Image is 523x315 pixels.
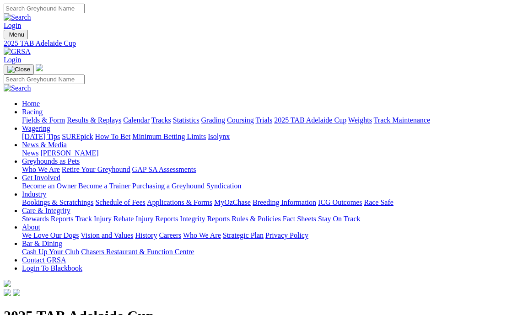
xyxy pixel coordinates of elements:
[4,280,11,287] img: logo-grsa-white.png
[255,116,272,124] a: Trials
[348,116,372,124] a: Weights
[62,166,130,173] a: Retire Your Greyhound
[223,231,264,239] a: Strategic Plan
[318,198,362,206] a: ICG Outcomes
[22,198,93,206] a: Bookings & Scratchings
[253,198,316,206] a: Breeding Information
[274,116,346,124] a: 2025 TAB Adelaide Cup
[22,174,60,182] a: Get Involved
[22,166,60,173] a: Who We Are
[95,133,131,140] a: How To Bet
[132,133,206,140] a: Minimum Betting Limits
[206,182,241,190] a: Syndication
[78,182,130,190] a: Become a Trainer
[22,182,76,190] a: Become an Owner
[214,198,251,206] a: MyOzChase
[180,215,230,223] a: Integrity Reports
[123,116,150,124] a: Calendar
[22,240,62,247] a: Bar & Dining
[265,231,308,239] a: Privacy Policy
[4,21,21,29] a: Login
[4,48,31,56] img: GRSA
[7,66,30,73] img: Close
[318,215,360,223] a: Stay On Track
[22,215,73,223] a: Stewards Reports
[364,198,393,206] a: Race Safe
[22,190,46,198] a: Industry
[132,166,196,173] a: GAP SA Assessments
[75,215,134,223] a: Track Injury Rebate
[22,157,80,165] a: Greyhounds as Pets
[173,116,199,124] a: Statistics
[22,108,43,116] a: Racing
[4,39,519,48] a: 2025 TAB Adelaide Cup
[22,116,519,124] div: Racing
[374,116,430,124] a: Track Maintenance
[201,116,225,124] a: Grading
[22,248,519,256] div: Bar & Dining
[22,141,67,149] a: News & Media
[22,256,66,264] a: Contact GRSA
[22,116,65,124] a: Fields & Form
[13,289,20,296] img: twitter.svg
[36,64,43,71] img: logo-grsa-white.png
[183,231,221,239] a: Who We Are
[132,182,205,190] a: Purchasing a Greyhound
[135,231,157,239] a: History
[4,75,85,84] input: Search
[40,149,98,157] a: [PERSON_NAME]
[22,248,79,256] a: Cash Up Your Club
[22,124,50,132] a: Wagering
[4,84,31,92] img: Search
[22,149,38,157] a: News
[4,289,11,296] img: facebook.svg
[67,116,121,124] a: Results & Replays
[9,31,24,38] span: Menu
[81,231,133,239] a: Vision and Values
[147,198,212,206] a: Applications & Forms
[22,231,79,239] a: We Love Our Dogs
[22,182,519,190] div: Get Involved
[22,215,519,223] div: Care & Integrity
[22,133,60,140] a: [DATE] Tips
[22,264,82,272] a: Login To Blackbook
[135,215,178,223] a: Injury Reports
[95,198,145,206] a: Schedule of Fees
[4,64,34,75] button: Toggle navigation
[208,133,230,140] a: Isolynx
[283,215,316,223] a: Fact Sheets
[4,13,31,21] img: Search
[4,4,85,13] input: Search
[22,223,40,231] a: About
[22,149,519,157] div: News & Media
[4,30,28,39] button: Toggle navigation
[4,56,21,64] a: Login
[151,116,171,124] a: Tracks
[81,248,194,256] a: Chasers Restaurant & Function Centre
[22,198,519,207] div: Industry
[62,133,93,140] a: SUREpick
[22,207,70,214] a: Care & Integrity
[22,100,40,107] a: Home
[227,116,254,124] a: Coursing
[22,231,519,240] div: About
[159,231,181,239] a: Careers
[22,133,519,141] div: Wagering
[232,215,281,223] a: Rules & Policies
[22,166,519,174] div: Greyhounds as Pets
